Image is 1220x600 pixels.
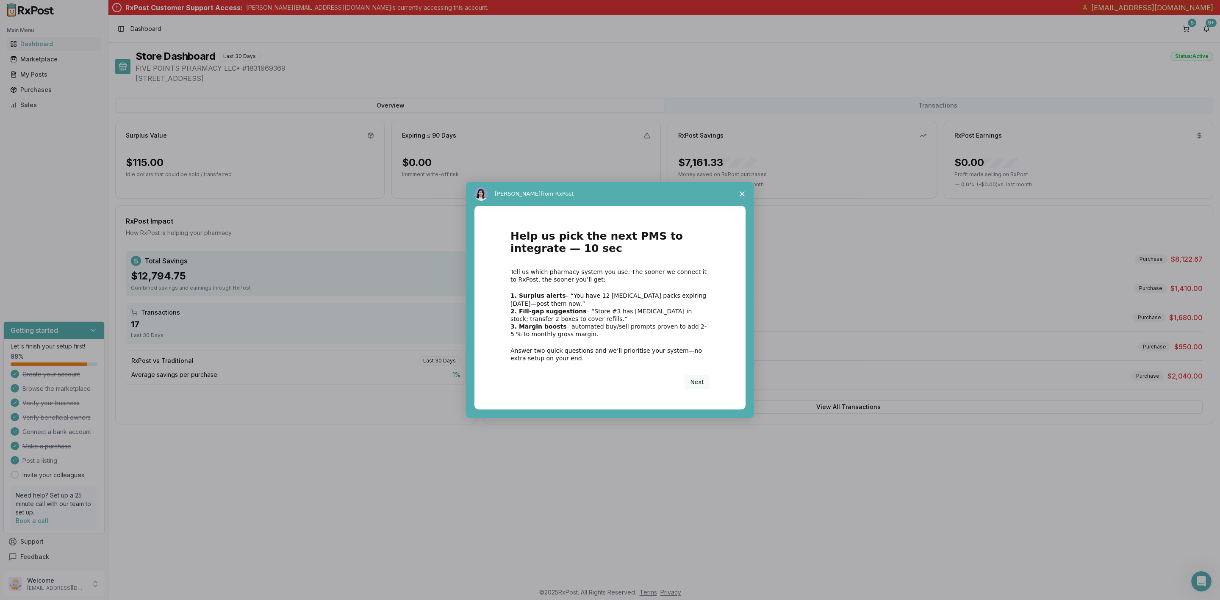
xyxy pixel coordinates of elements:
div: – “You have 12 [MEDICAL_DATA] packs expiring [DATE]—post them now.” [510,292,710,307]
span: Close survey [730,182,754,206]
div: – “Store #3 has [MEDICAL_DATA] in stock; transfer 2 boxes to cover refills.” [510,307,710,323]
span: from RxPost [541,191,574,197]
div: – automated buy/sell prompts proven to add 2-5 % to monthly gross margin. [510,323,710,338]
div: Answer two quick questions and we’ll prioritise your system—no extra setup on your end. [510,347,710,362]
b: 1. Surplus alerts [510,292,566,299]
div: Tell us which pharmacy system you use. The sooner we connect it to RxPost, the sooner you’ll get: [510,268,710,283]
h1: Help us pick the next PMS to integrate — 10 sec [510,230,710,260]
img: Profile image for Alice [474,187,488,201]
button: Next [685,375,710,389]
b: 2. Fill-gap suggestions [510,308,587,315]
b: 3. Margin boosts [510,323,567,330]
span: [PERSON_NAME] [495,191,541,197]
